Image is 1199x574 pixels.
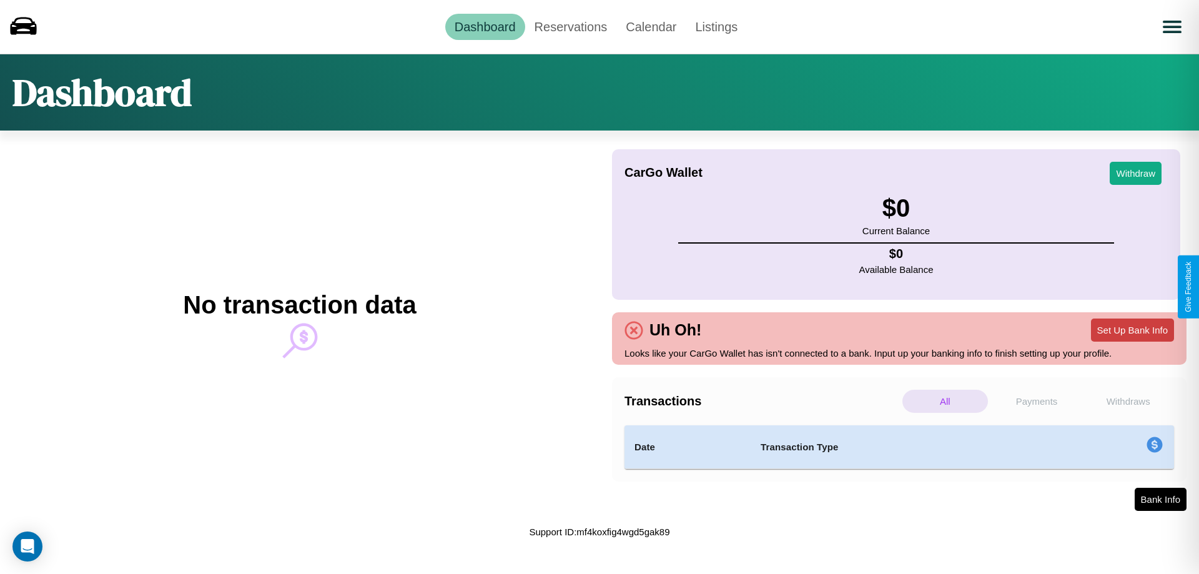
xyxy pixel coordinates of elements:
h4: CarGo Wallet [624,166,703,180]
button: Open menu [1155,9,1190,44]
h2: No transaction data [183,291,416,319]
p: Payments [994,390,1080,413]
p: Withdraws [1085,390,1171,413]
button: Set Up Bank Info [1091,319,1174,342]
h4: Date [634,440,741,455]
p: Support ID: mf4koxfig4wgd5gak89 [529,523,669,540]
a: Calendar [616,14,686,40]
p: Available Balance [859,261,934,278]
a: Listings [686,14,747,40]
p: Current Balance [862,222,930,239]
p: All [902,390,988,413]
a: Reservations [525,14,617,40]
h4: $ 0 [859,247,934,261]
h4: Transaction Type [761,440,1044,455]
button: Withdraw [1110,162,1162,185]
a: Dashboard [445,14,525,40]
p: Looks like your CarGo Wallet has isn't connected to a bank. Input up your banking info to finish ... [624,345,1174,362]
h4: Uh Oh! [643,321,708,339]
div: Give Feedback [1184,262,1193,312]
h3: $ 0 [862,194,930,222]
h4: Transactions [624,394,899,408]
button: Bank Info [1135,488,1187,511]
h1: Dashboard [12,67,192,118]
div: Open Intercom Messenger [12,532,42,562]
table: simple table [624,425,1174,469]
